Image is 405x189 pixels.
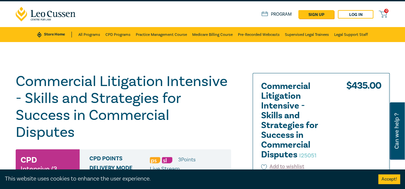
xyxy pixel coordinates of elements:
a: Log in [338,10,373,19]
a: Program [261,11,292,17]
span: 0 [384,9,388,13]
img: Professional Skills [150,157,160,163]
span: Live Stream [150,165,180,173]
button: Add to wishlist [261,163,304,170]
a: Medicare Billing Course [192,27,233,42]
small: Intensive (3 Point) [21,166,75,179]
a: sign up [298,10,334,19]
small: I25051 [299,152,317,159]
a: All Programs [78,27,100,42]
a: Supervised Legal Trainees [285,27,329,42]
h3: CPD [21,154,37,166]
img: Substantive Law [162,157,172,163]
a: Store Home [37,32,71,37]
li: 3 Point s [178,155,195,164]
h1: Commercial Litigation Intensive - Skills and Strategies for Success in Commercial Disputes [16,73,231,141]
a: Legal Support Staff [334,27,368,42]
h2: Commercial Litigation Intensive - Skills and Strategies for Success in Commercial Disputes [261,81,333,160]
a: CPD Programs [105,27,131,42]
span: Delivery Mode [89,165,150,173]
div: $ 435.00 [346,81,381,163]
a: Pre-Recorded Webcasts [238,27,280,42]
span: Can we help ? [394,106,400,156]
a: Practice Management Course [136,27,187,42]
button: Accept cookies [378,174,400,184]
div: This website uses cookies to enhance the user experience. [5,175,368,183]
span: CPD Points [89,155,150,164]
